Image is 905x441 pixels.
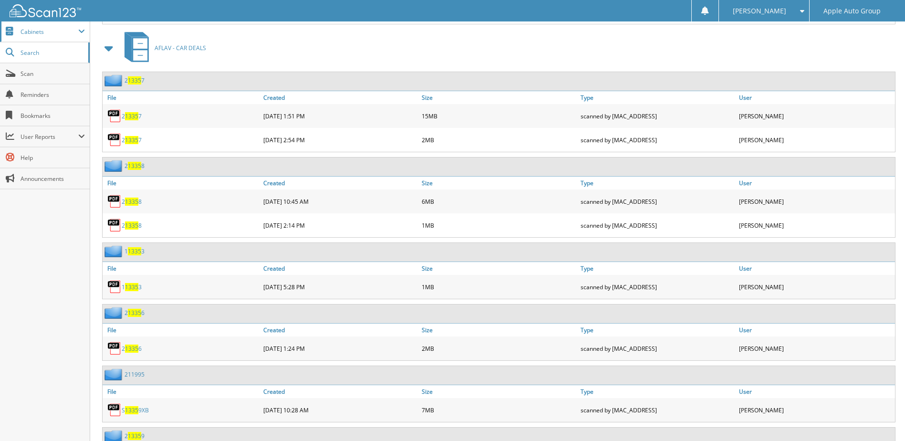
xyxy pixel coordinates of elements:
[125,406,138,414] span: 1335
[419,277,578,296] div: 1MB
[737,385,895,398] a: User
[578,385,737,398] a: Type
[578,216,737,235] div: scanned by [MAC_ADDRESS]
[119,29,206,67] a: AFLAV - CAR DEALS
[107,109,122,123] img: PDF.png
[125,283,138,291] span: 1335
[104,307,125,319] img: folder2.png
[737,106,895,126] div: [PERSON_NAME]
[857,395,905,441] iframe: Chat Widget
[737,277,895,296] div: [PERSON_NAME]
[107,218,122,232] img: PDF.png
[103,385,261,398] a: File
[578,400,737,420] div: scanned by [MAC_ADDRESS]
[107,341,122,356] img: PDF.png
[125,309,145,317] a: 213356
[125,247,145,255] a: 113353
[733,8,786,14] span: [PERSON_NAME]
[578,262,737,275] a: Type
[578,192,737,211] div: scanned by [MAC_ADDRESS]
[21,70,85,78] span: Scan
[21,112,85,120] span: Bookmarks
[103,262,261,275] a: File
[578,177,737,189] a: Type
[122,345,142,353] a: 213356
[737,400,895,420] div: [PERSON_NAME]
[128,247,141,255] span: 1335
[21,154,85,162] span: Help
[125,432,145,440] a: 213359
[261,177,419,189] a: Created
[419,400,578,420] div: 7MB
[128,309,141,317] span: 1335
[261,277,419,296] div: [DATE] 5:28 PM
[104,368,125,380] img: folder2.png
[21,133,78,141] span: User Reports
[737,177,895,189] a: User
[10,4,81,17] img: scan123-logo-white.svg
[737,130,895,149] div: [PERSON_NAME]
[104,74,125,86] img: folder2.png
[104,160,125,172] img: folder2.png
[578,130,737,149] div: scanned by [MAC_ADDRESS]
[21,28,78,36] span: Cabinets
[261,106,419,126] div: [DATE] 1:51 PM
[103,324,261,336] a: File
[419,216,578,235] div: 1MB
[261,130,419,149] div: [DATE] 2:54 PM
[419,262,578,275] a: Size
[122,198,142,206] a: 213358
[103,177,261,189] a: File
[128,162,141,170] span: 1335
[261,339,419,358] div: [DATE] 1:24 PM
[737,262,895,275] a: User
[261,324,419,336] a: Created
[122,406,149,414] a: S13359XB
[103,91,261,104] a: File
[107,133,122,147] img: PDF.png
[122,112,142,120] a: 213357
[419,177,578,189] a: Size
[419,192,578,211] div: 6MB
[737,216,895,235] div: [PERSON_NAME]
[107,194,122,209] img: PDF.png
[261,91,419,104] a: Created
[578,324,737,336] a: Type
[107,403,122,417] img: PDF.png
[261,262,419,275] a: Created
[125,162,145,170] a: 213358
[21,49,83,57] span: Search
[128,432,141,440] span: 1335
[125,370,145,378] a: 211995
[261,216,419,235] div: [DATE] 2:14 PM
[578,106,737,126] div: scanned by [MAC_ADDRESS]
[125,136,138,144] span: 1335
[107,280,122,294] img: PDF.png
[737,324,895,336] a: User
[128,76,141,84] span: 1335
[125,198,138,206] span: 1335
[578,339,737,358] div: scanned by [MAC_ADDRESS]
[21,91,85,99] span: Reminders
[578,91,737,104] a: Type
[419,385,578,398] a: Size
[155,44,206,52] span: AFLAV - CAR DEALS
[419,130,578,149] div: 2MB
[419,324,578,336] a: Size
[261,400,419,420] div: [DATE] 10:28 AM
[122,283,142,291] a: 113353
[419,91,578,104] a: Size
[578,277,737,296] div: scanned by [MAC_ADDRESS]
[125,76,145,84] a: 213357
[122,221,142,230] a: 213358
[419,106,578,126] div: 15MB
[104,245,125,257] img: folder2.png
[737,192,895,211] div: [PERSON_NAME]
[125,221,138,230] span: 1335
[125,345,138,353] span: 1335
[21,175,85,183] span: Announcements
[261,192,419,211] div: [DATE] 10:45 AM
[419,339,578,358] div: 2MB
[261,385,419,398] a: Created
